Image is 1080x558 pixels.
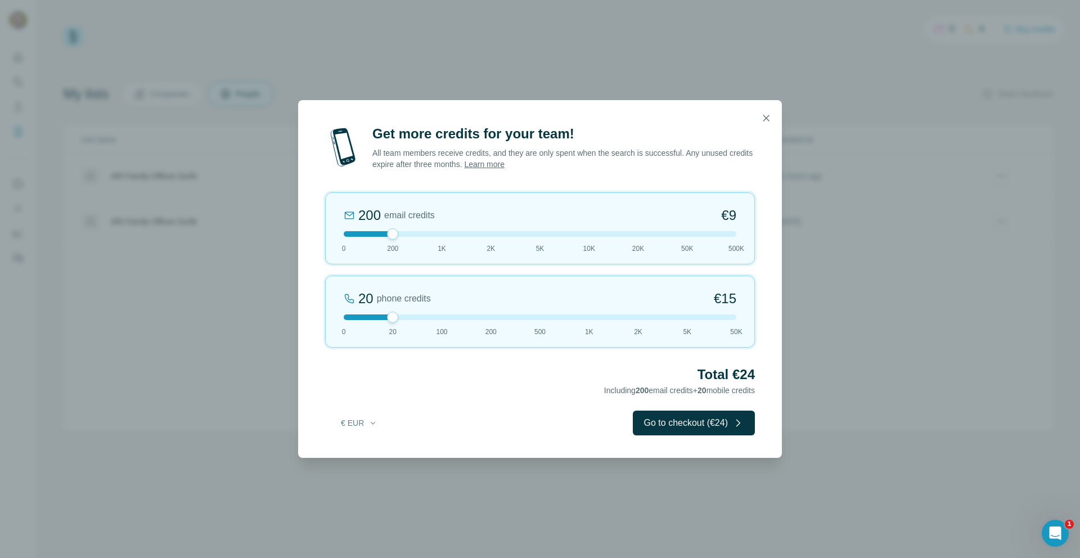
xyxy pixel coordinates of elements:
span: 50K [681,244,693,254]
span: 1K [585,327,593,337]
span: 10K [583,244,595,254]
span: €9 [721,206,736,224]
span: 1K [438,244,446,254]
div: 20 [358,290,373,308]
span: 500K [728,244,744,254]
button: € EUR [333,413,385,433]
iframe: Intercom live chat [1042,520,1069,547]
span: 2K [634,327,642,337]
span: 20K [632,244,644,254]
span: 0 [342,244,346,254]
div: 200 [358,206,381,224]
span: phone credits [377,292,431,305]
span: 20 [697,386,706,395]
span: 200 [485,327,497,337]
span: 5K [536,244,544,254]
span: 50K [730,327,742,337]
span: €15 [714,290,736,308]
button: Go to checkout (€24) [633,411,755,435]
img: mobile-phone [325,125,361,170]
span: 20 [389,327,397,337]
span: 200 [387,244,398,254]
a: Learn more [464,160,505,169]
span: 1 [1065,520,1074,529]
span: 5K [683,327,691,337]
span: email credits [384,209,435,222]
h2: Total €24 [325,366,755,384]
span: Including email credits + mobile credits [604,386,755,395]
span: 0 [342,327,346,337]
p: All team members receive credits, and they are only spent when the search is successful. Any unus... [372,147,755,170]
span: 200 [636,386,649,395]
span: 100 [436,327,447,337]
span: 500 [534,327,546,337]
span: 2K [487,244,495,254]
